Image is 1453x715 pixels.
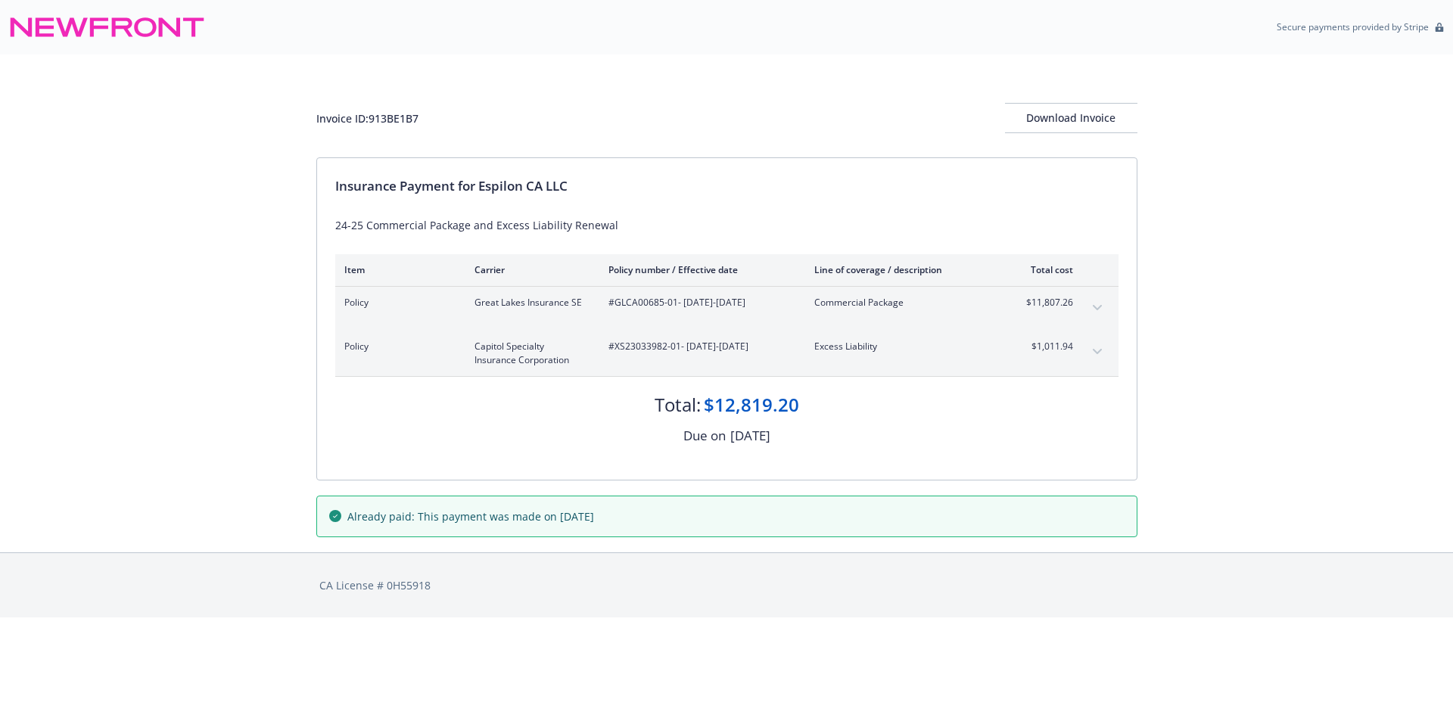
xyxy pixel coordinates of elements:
span: Policy [344,340,450,353]
div: [DATE] [730,426,770,446]
span: Policy [344,296,450,309]
span: Excess Liability [814,340,992,353]
span: Commercial Package [814,296,992,309]
span: #GLCA00685-01 - [DATE]-[DATE] [608,296,790,309]
div: Item [344,263,450,276]
span: #XS23033982-01 - [DATE]-[DATE] [608,340,790,353]
div: $12,819.20 [704,392,799,418]
span: Great Lakes Insurance SE [474,296,584,309]
span: $11,807.26 [1016,296,1073,309]
div: Due on [683,426,726,446]
div: PolicyGreat Lakes Insurance SE#GLCA00685-01- [DATE]-[DATE]Commercial Package$11,807.26expand content [335,287,1119,331]
div: Insurance Payment for Espilon CA LLC [335,176,1119,196]
div: Policy number / Effective date [608,263,790,276]
div: Download Invoice [1005,104,1137,132]
button: Download Invoice [1005,103,1137,133]
div: PolicyCapitol Specialty Insurance Corporation#XS23033982-01- [DATE]-[DATE]Excess Liability$1,011.... [335,331,1119,376]
span: Capitol Specialty Insurance Corporation [474,340,584,367]
span: Already paid: This payment was made on [DATE] [347,508,594,524]
div: Total: [655,392,701,418]
p: Secure payments provided by Stripe [1277,20,1429,33]
button: expand content [1085,296,1109,320]
span: $1,011.94 [1016,340,1073,353]
div: Line of coverage / description [814,263,992,276]
div: Carrier [474,263,584,276]
button: expand content [1085,340,1109,364]
div: Invoice ID: 913BE1B7 [316,110,418,126]
div: CA License # 0H55918 [319,577,1134,593]
div: 24-25 Commercial Package and Excess Liability Renewal [335,217,1119,233]
div: Total cost [1016,263,1073,276]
